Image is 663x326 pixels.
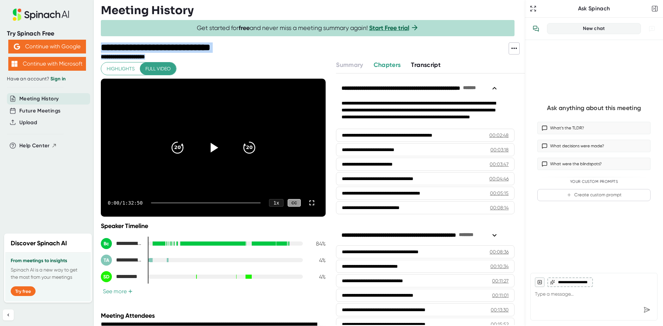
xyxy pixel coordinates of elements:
div: SD [101,271,112,282]
div: Suzan Dima [101,271,142,282]
button: Full video [140,62,176,75]
button: Meeting History [19,95,59,103]
span: Summary [336,61,363,69]
div: Meeting Attendees [101,312,327,319]
button: What’s the TLDR? [537,122,651,134]
div: 4 % [308,257,326,264]
div: Trudy Adair-Verbais [101,255,142,266]
div: 00:11:01 [492,292,509,299]
div: Bex The witches' cookery [101,238,142,249]
div: CC [288,199,301,207]
button: Highlights [101,62,140,75]
div: Try Spinach Free [7,30,87,38]
button: Chapters [374,60,401,70]
button: Help Center [19,142,57,150]
span: Highlights [107,65,135,73]
h3: Meeting History [101,4,194,17]
span: Transcript [411,61,441,69]
button: Create custom prompt [537,189,651,201]
div: 00:03:18 [490,146,509,153]
div: TA [101,255,112,266]
div: Speaker Timeline [101,222,326,230]
button: Collapse sidebar [3,309,14,320]
button: What decisions were made? [537,140,651,152]
span: Get started for and never miss a meeting summary again! [197,24,419,32]
div: 4 % [308,274,326,280]
button: Continue with Microsoft [8,57,86,71]
h2: Discover Spinach AI [11,239,67,248]
div: Send message [641,304,653,316]
div: 00:10:34 [490,263,509,270]
span: Full video [145,65,171,73]
img: Aehbyd4JwY73AAAAAElFTkSuQmCC [14,43,20,50]
div: 00:13:30 [491,306,509,313]
div: 00:11:27 [492,277,509,284]
div: Ask anything about this meeting [547,104,641,112]
div: New chat [551,26,636,32]
div: Ask Spinach [538,5,650,12]
button: Transcript [411,60,441,70]
span: + [128,289,133,294]
div: Have an account? [7,76,87,82]
p: Spinach AI is a new way to get the most from your meetings [11,266,85,281]
a: Start Free trial [369,24,409,32]
button: Summary [336,60,363,70]
div: 00:08:14 [490,204,509,211]
button: What were the blindspots? [537,158,651,170]
button: Future Meetings [19,107,60,115]
span: Chapters [374,61,401,69]
div: Bc [101,238,112,249]
button: See more+ [101,288,135,295]
div: Your Custom Prompts [537,179,651,184]
div: 0:00 / 1:32:50 [108,200,143,206]
button: Expand to Ask Spinach page [528,4,538,13]
h3: From meetings to insights [11,258,85,264]
button: Try free [11,286,36,296]
div: 00:02:48 [489,132,509,139]
button: Continue with Google [8,40,86,53]
div: 1 x [269,199,284,207]
button: View conversation history [529,22,543,36]
b: free [239,24,250,32]
div: 00:03:47 [490,161,509,168]
div: 00:08:36 [490,248,509,255]
button: Upload [19,119,37,127]
button: Close conversation sidebar [650,4,660,13]
div: 84 % [308,240,326,247]
span: Help Center [19,142,50,150]
div: 00:04:46 [489,175,509,182]
a: Sign in [50,76,66,82]
div: 00:05:15 [490,190,509,197]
